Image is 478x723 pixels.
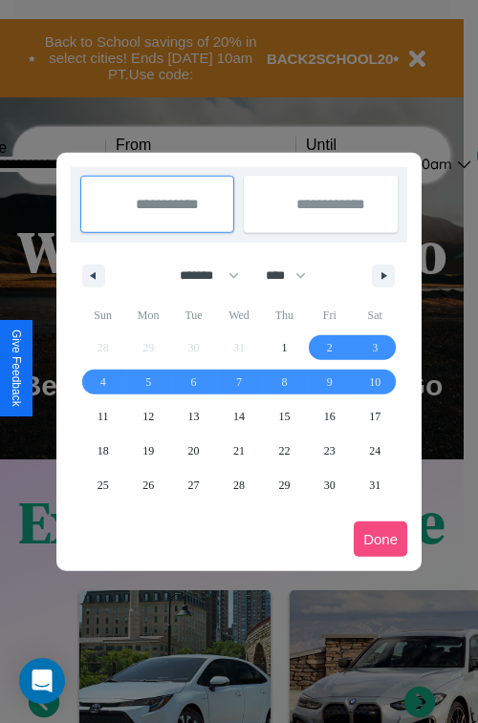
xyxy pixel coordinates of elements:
[236,365,242,399] span: 7
[216,399,261,434] button: 14
[233,399,245,434] span: 14
[262,300,307,330] span: Thu
[125,365,170,399] button: 5
[142,468,154,502] span: 26
[80,434,125,468] button: 18
[354,521,407,557] button: Done
[307,399,352,434] button: 16
[171,365,216,399] button: 6
[145,365,151,399] span: 5
[125,300,170,330] span: Mon
[80,399,125,434] button: 11
[353,330,398,365] button: 3
[324,434,336,468] span: 23
[307,300,352,330] span: Fri
[307,468,352,502] button: 30
[372,330,378,365] span: 3
[281,330,287,365] span: 1
[171,468,216,502] button: 27
[353,434,398,468] button: 24
[262,365,307,399] button: 8
[327,365,333,399] span: 9
[324,468,336,502] span: 30
[171,399,216,434] button: 13
[369,399,380,434] span: 17
[278,434,290,468] span: 22
[307,365,352,399] button: 9
[100,365,106,399] span: 4
[216,365,261,399] button: 7
[125,434,170,468] button: 19
[278,468,290,502] span: 29
[369,468,380,502] span: 31
[171,300,216,330] span: Tue
[233,468,245,502] span: 28
[171,434,216,468] button: 20
[324,399,336,434] span: 16
[262,434,307,468] button: 22
[278,399,290,434] span: 15
[98,468,109,502] span: 25
[307,330,352,365] button: 2
[216,434,261,468] button: 21
[216,468,261,502] button: 28
[142,434,154,468] span: 19
[80,365,125,399] button: 4
[188,468,200,502] span: 27
[353,300,398,330] span: Sat
[353,399,398,434] button: 17
[262,330,307,365] button: 1
[188,399,200,434] span: 13
[19,658,65,704] div: Open Intercom Messenger
[369,434,380,468] span: 24
[262,399,307,434] button: 15
[233,434,245,468] span: 21
[98,434,109,468] span: 18
[307,434,352,468] button: 23
[216,300,261,330] span: Wed
[80,300,125,330] span: Sun
[125,468,170,502] button: 26
[281,365,287,399] span: 8
[142,399,154,434] span: 12
[369,365,380,399] span: 10
[353,468,398,502] button: 31
[188,434,200,468] span: 20
[80,468,125,502] button: 25
[191,365,197,399] span: 6
[98,399,109,434] span: 11
[10,330,23,407] div: Give Feedback
[262,468,307,502] button: 29
[125,399,170,434] button: 12
[353,365,398,399] button: 10
[327,330,333,365] span: 2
